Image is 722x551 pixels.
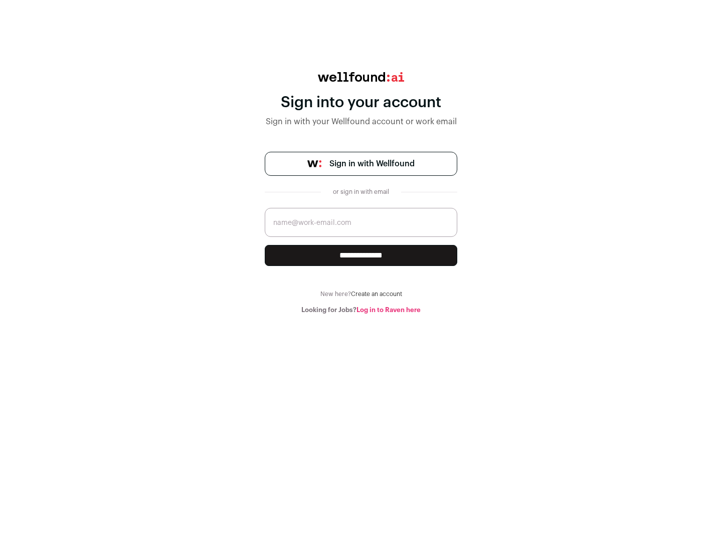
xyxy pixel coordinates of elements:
[265,208,457,237] input: name@work-email.com
[265,152,457,176] a: Sign in with Wellfound
[265,116,457,128] div: Sign in with your Wellfound account or work email
[356,307,421,313] a: Log in to Raven here
[329,188,393,196] div: or sign in with email
[351,291,402,297] a: Create an account
[265,290,457,298] div: New here?
[318,72,404,82] img: wellfound:ai
[329,158,415,170] span: Sign in with Wellfound
[265,306,457,314] div: Looking for Jobs?
[307,160,321,167] img: wellfound-symbol-flush-black-fb3c872781a75f747ccb3a119075da62bfe97bd399995f84a933054e44a575c4.png
[265,94,457,112] div: Sign into your account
